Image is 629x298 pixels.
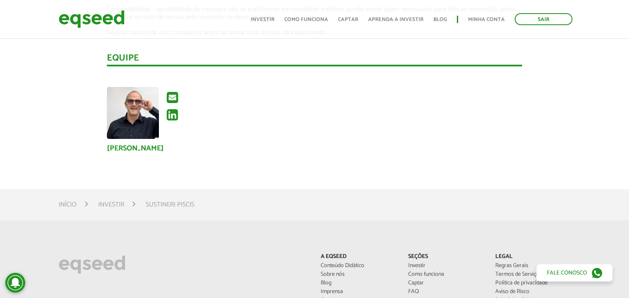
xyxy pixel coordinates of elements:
[321,272,396,277] a: Sobre nós
[495,289,570,295] a: Aviso de Risco
[98,202,124,208] a: Investir
[408,280,483,286] a: Captar
[146,199,194,210] li: Sustineri Piscis
[495,263,570,269] a: Regras Gerais
[408,253,483,260] p: Seções
[321,280,396,286] a: Blog
[321,289,396,295] a: Imprensa
[107,87,159,139] img: Foto de Aqualittera Editorial, Cultural e Educacional Ltda
[59,202,77,208] a: Início
[59,253,125,276] img: EqSeed Logo
[468,17,505,22] a: Minha conta
[107,87,159,139] a: Ver perfil do usuário.
[59,8,125,30] img: EqSeed
[408,272,483,277] a: Como funciona
[107,145,164,152] a: [PERSON_NAME]
[284,17,328,22] a: Como funciona
[495,253,570,260] p: Legal
[433,17,447,22] a: Blog
[321,253,396,260] p: A EqSeed
[338,17,358,22] a: Captar
[251,17,274,22] a: Investir
[368,17,423,22] a: Aprenda a investir
[408,289,483,295] a: FAQ
[495,280,570,286] a: Política de privacidade
[321,263,396,269] a: Conteúdo Didático
[408,263,483,269] a: Investir
[495,272,570,277] a: Termos de Serviço
[107,54,522,66] div: Equipe
[537,264,612,282] a: Fale conosco
[515,13,572,25] a: Sair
